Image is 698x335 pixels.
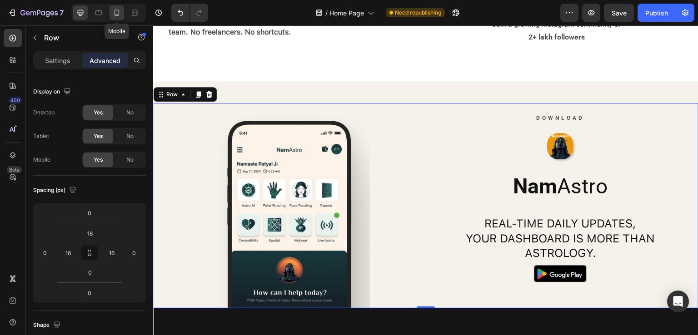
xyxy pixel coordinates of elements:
span: Yes [94,156,103,164]
h2: Real-time daily updates, your dashboard is more than astrology. [276,190,538,236]
input: 0px [81,266,99,279]
input: 0 [80,206,99,220]
input: 0 [127,246,141,260]
p: Settings [45,56,70,65]
span: No [126,108,134,117]
div: Display on [33,86,73,98]
span: No [126,156,134,164]
span: / [325,8,328,18]
h2: Astro [276,147,538,176]
span: Need republishing [395,9,441,17]
button: 7 [4,4,68,22]
img: gempages_585222481275519634-86f98206-5613-4a40-a456-7da0e9bae2a2.png [394,108,420,134]
div: Desktop [33,108,55,117]
div: 450 [9,97,22,104]
div: Shape [33,319,62,331]
p: 7 [60,7,64,18]
span: Yes [94,108,103,117]
div: Publish [645,8,668,18]
span: Yes [94,132,103,140]
p: Advanced [90,56,120,65]
span: Home Page [329,8,364,18]
div: Spacing (px) [33,184,78,197]
div: Undo/Redo [171,4,208,22]
strong: Nam [360,148,404,173]
input: l [105,246,119,260]
div: Row [11,65,26,73]
span: Download [383,89,431,96]
img: gempages_585222481275519634-f592c490-fdc4-4e45-a4bf-153b56778ec1.png [381,240,433,257]
button: Save [604,4,634,22]
input: 0 [38,246,52,260]
input: l [81,227,99,240]
span: No [126,132,134,140]
span: Save [612,9,627,17]
div: Open Intercom Messenger [667,291,689,312]
p: Row [44,32,121,43]
div: Beta [7,166,22,173]
div: Mobile [33,156,50,164]
iframe: Design area [153,25,698,335]
div: Tablet [33,132,49,140]
input: 0 [80,286,99,300]
button: Publish [638,4,676,22]
input: l [61,246,75,260]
